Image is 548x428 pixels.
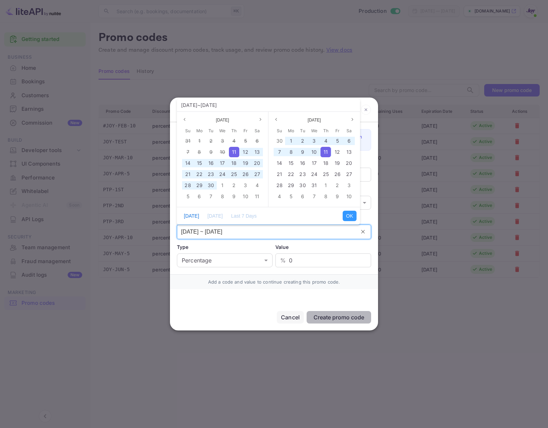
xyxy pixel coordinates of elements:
[196,171,203,177] span: 22
[204,211,226,221] button: [DATE]
[209,193,212,199] span: 7
[308,146,320,158] div: 10 Dec 2025
[251,180,263,191] div: 04 Oct 2025
[240,126,251,135] div: Friday
[194,135,205,146] div: 01 Sep 2025
[177,225,356,239] input: dd/MM/yyyy ~ dd/MM/yyyy
[343,191,355,202] div: 10 Jan 2026
[217,180,228,191] div: 01 Oct 2025
[332,180,343,191] div: 02 Jan 2026
[240,146,251,158] div: 12 Sep 2025
[343,169,355,180] div: 27 Dec 2025
[276,182,283,188] span: 28
[180,115,189,124] button: Previous month
[217,135,228,146] div: 03 Sep 2025
[274,180,285,191] div: 28 Dec 2025
[348,138,351,144] span: 6
[285,135,297,146] div: 01 Dec 2025
[198,138,200,144] span: 1
[361,229,365,234] button: Clear
[299,171,306,177] span: 23
[197,160,202,166] span: 15
[240,158,251,169] div: 19 Sep 2025
[228,126,240,135] div: Thursday
[217,169,228,180] div: 24 Sep 2025
[277,127,282,135] span: Su
[277,160,282,166] span: 14
[180,211,203,221] button: [DATE]
[278,193,281,199] span: 4
[301,149,304,155] span: 9
[194,126,205,135] div: Monday
[288,171,294,177] span: 22
[324,149,328,155] span: 11
[205,169,217,180] div: 23 Sep 2025
[343,126,355,135] div: Saturday
[297,135,308,146] div: 02 Dec 2025
[320,146,332,158] div: 11 Dec 2025
[243,127,248,135] span: Fr
[297,169,308,180] div: 23 Dec 2025
[350,117,354,121] svg: page next
[256,182,259,188] span: 4
[274,146,285,158] div: 07 Dec 2025
[274,169,285,180] div: 21 Dec 2025
[221,182,223,188] span: 1
[300,160,305,166] span: 16
[301,193,304,199] span: 6
[334,171,341,177] span: 26
[312,138,316,144] span: 3
[251,191,263,202] div: 11 Oct 2025
[308,180,320,191] div: 31 Dec 2025
[251,126,263,135] div: Saturday
[254,160,260,166] span: 20
[243,160,248,166] span: 19
[335,160,340,166] span: 19
[255,149,260,155] span: 13
[308,191,320,202] div: 07 Jan 2026
[297,158,308,169] div: 16 Dec 2025
[274,117,278,121] svg: page previous
[228,158,240,169] div: 18 Sep 2025
[348,182,351,188] span: 3
[274,126,355,202] div: Dec 2025
[288,182,294,188] span: 29
[197,102,200,108] span: ~
[336,138,339,144] span: 5
[177,279,371,285] div: Add a code and value to continue creating this promo code.
[254,171,260,177] span: 27
[280,256,286,265] p: %
[255,193,259,199] span: 11
[244,182,247,188] span: 3
[251,146,263,158] div: 13 Sep 2025
[208,127,213,135] span: Tu
[182,169,194,180] div: 21 Sep 2025
[311,182,317,188] span: 31
[285,146,297,158] div: 08 Dec 2025
[323,171,329,177] span: 25
[285,191,297,202] div: 05 Jan 2026
[256,138,259,144] span: 6
[278,149,281,155] span: 7
[205,158,217,169] div: 16 Sep 2025
[276,138,283,144] span: 30
[332,146,343,158] div: 12 Dec 2025
[343,211,357,221] button: OK
[343,146,355,158] div: 13 Dec 2025
[346,160,352,166] span: 20
[343,158,355,169] div: 20 Dec 2025
[274,126,285,135] div: Sunday
[221,138,224,144] span: 3
[228,191,240,202] div: 09 Oct 2025
[228,180,240,191] div: 02 Oct 2025
[290,193,292,199] span: 5
[187,193,189,199] span: 5
[251,158,263,169] div: 20 Sep 2025
[307,311,371,324] button: Create promo code
[177,243,273,251] div: Type
[213,116,232,124] button: Select month
[324,138,327,144] span: 4
[274,135,285,146] div: 30 Nov 2025
[205,146,217,158] div: 09 Sep 2025
[185,171,190,177] span: 21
